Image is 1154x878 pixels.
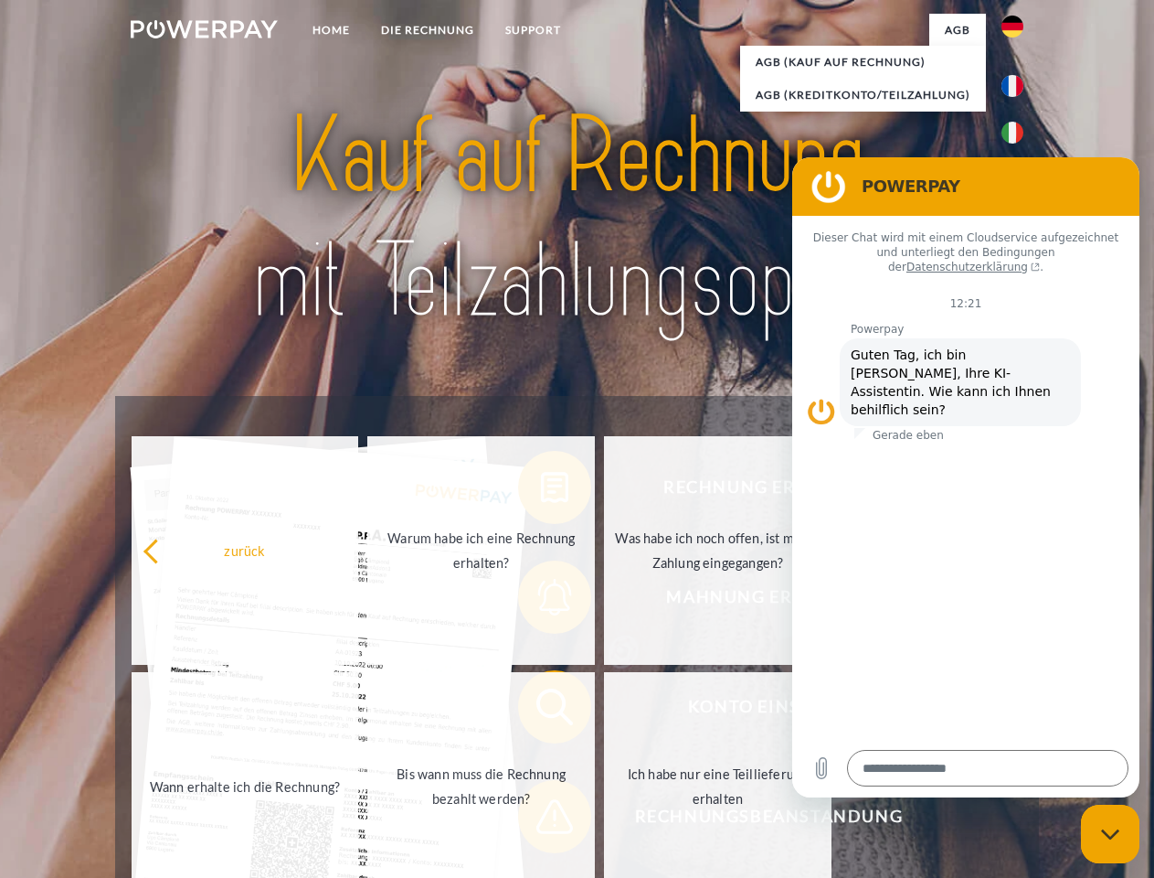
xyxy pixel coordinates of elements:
a: Home [297,14,365,47]
img: logo-powerpay-white.svg [131,20,278,38]
a: AGB (Kreditkonto/Teilzahlung) [740,79,986,112]
img: it [1001,122,1023,144]
div: Bis wann muss die Rechnung bezahlt werden? [378,762,584,811]
div: Was habe ich noch offen, ist meine Zahlung eingegangen? [615,526,821,575]
img: title-powerpay_de.svg [175,88,979,350]
iframe: Schaltfläche zum Öffnen des Messaging-Fensters; Konversation läuft [1081,805,1139,863]
div: Warum habe ich eine Rechnung erhalten? [378,526,584,575]
div: Wann erhalte ich die Rechnung? [143,774,348,798]
img: de [1001,16,1023,37]
a: SUPPORT [490,14,577,47]
a: AGB (Kauf auf Rechnung) [740,46,986,79]
a: Was habe ich noch offen, ist meine Zahlung eingegangen? [604,436,831,665]
a: agb [929,14,986,47]
div: Ich habe nur eine Teillieferung erhalten [615,762,821,811]
iframe: Messaging-Fenster [792,157,1139,798]
div: zurück [143,538,348,562]
img: fr [1001,75,1023,97]
a: DIE RECHNUNG [365,14,490,47]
